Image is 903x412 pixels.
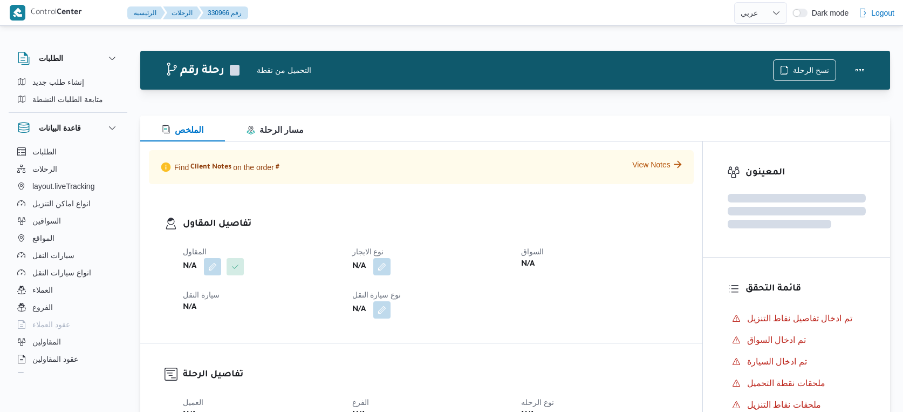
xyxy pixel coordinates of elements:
[162,125,203,134] span: الملخص
[32,232,54,245] span: المواقع
[32,370,77,383] span: اجهزة التليفون
[13,281,123,299] button: العملاء
[747,312,852,325] span: تم ادخال تفاصيل نفاط التنزيل
[32,318,70,331] span: عقود العملاء
[352,247,384,256] span: نوع الايجار
[183,398,203,407] span: العميل
[13,73,123,91] button: إنشاء طلب جديد
[13,91,123,108] button: متابعة الطلبات النشطة
[728,310,866,327] button: تم ادخال تفاصيل نفاط التنزيل
[9,143,127,377] div: قاعدة البيانات
[13,160,123,178] button: الرحلات
[183,291,220,299] span: سيارة النقل
[32,266,91,279] span: انواع سيارات النقل
[352,398,369,407] span: الفرع
[9,73,127,112] div: الطلبات
[257,65,773,76] div: التحميل من نقطة
[13,333,123,350] button: المقاولين
[849,59,871,81] button: Actions
[728,375,866,392] button: ملحقات نقطة التحميل
[32,283,53,296] span: العملاء
[13,229,123,247] button: المواقع
[747,335,806,345] span: تم ادخال السواق
[32,335,61,348] span: المقاولين
[32,353,78,366] span: عقود المقاولين
[183,260,196,273] b: N/A
[183,301,196,314] b: N/A
[276,163,279,172] span: #
[13,143,123,160] button: الطلبات
[183,247,207,256] span: المقاول
[747,314,852,323] span: تم ادخال تفاصيل نفاط التنزيل
[728,353,866,370] button: تم ادخال السيارة
[352,260,366,273] b: N/A
[17,52,119,65] button: الطلبات
[32,180,94,193] span: layout.liveTracking
[521,247,544,256] span: السواق
[747,334,806,347] span: تم ادخال السواق
[521,258,535,271] b: N/A
[32,163,57,175] span: الرحلات
[32,145,57,158] span: الطلبات
[10,5,25,21] img: X8yXhbKr1z7QwAAAABJRU5ErkJggg==
[13,212,123,229] button: السواقين
[773,59,836,81] button: نسخ الرحلة
[745,166,866,180] h3: المعينون
[32,197,91,210] span: انواع اماكن التنزيل
[13,264,123,281] button: انواع سيارات النقل
[747,379,825,388] span: ملحقات نقطة التحميل
[165,64,224,78] h2: رحلة رقم
[247,125,304,134] span: مسار الرحلة
[13,368,123,385] button: اجهزة التليفون
[13,299,123,316] button: الفروع
[352,303,366,316] b: N/A
[39,52,63,65] h3: الطلبات
[183,368,678,382] h3: تفاصيل الرحلة
[747,355,807,368] span: تم ادخال السيارة
[32,301,53,314] span: الفروع
[158,159,281,175] p: Find on the order
[57,9,82,17] b: Center
[13,316,123,333] button: عقود العملاء
[728,332,866,349] button: تم ادخال السواق
[352,291,401,299] span: نوع سيارة النقل
[13,247,123,264] button: سيارات النقل
[747,357,807,366] span: تم ادخال السيارة
[17,121,119,134] button: قاعدة البيانات
[39,121,81,134] h3: قاعدة البيانات
[199,6,248,19] button: 330966 رقم
[32,249,74,262] span: سيارات النقل
[747,400,821,409] span: ملحقات نقاط التنزيل
[163,6,201,19] button: الرحلات
[32,214,61,227] span: السواقين
[747,377,825,390] span: ملحقات نقطة التحميل
[521,398,554,407] span: نوع الرحله
[190,163,231,172] span: Client Notes
[854,2,899,24] button: Logout
[13,178,123,195] button: layout.liveTracking
[183,217,678,232] h3: تفاصيل المقاول
[808,9,849,17] span: Dark mode
[13,195,123,212] button: انواع اماكن التنزيل
[793,64,829,77] span: نسخ الرحلة
[871,6,894,19] span: Logout
[747,399,821,411] span: ملحقات نقاط التنزيل
[745,282,866,296] h3: قائمة التحقق
[632,159,685,170] button: View Notes
[32,93,103,106] span: متابعة الطلبات النشطة
[32,76,84,89] span: إنشاء طلب جديد
[13,350,123,368] button: عقود المقاولين
[127,6,165,19] button: الرئيسيه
